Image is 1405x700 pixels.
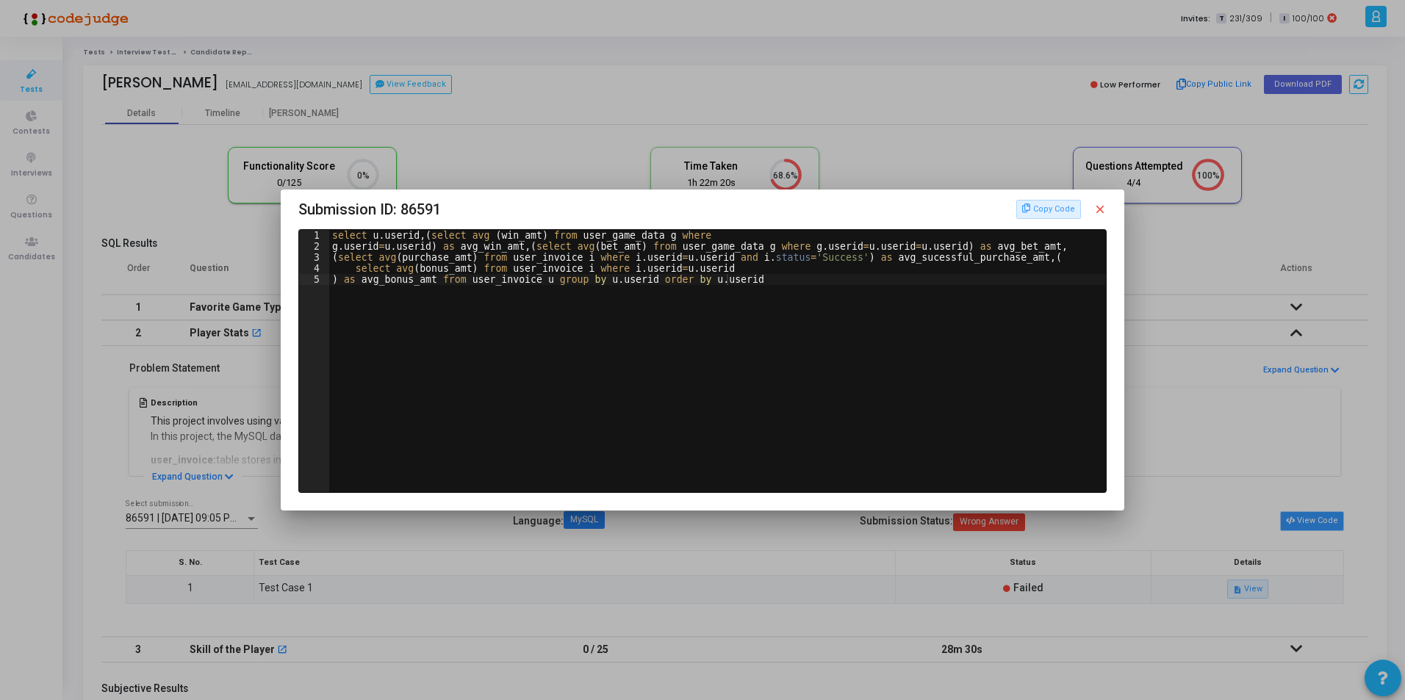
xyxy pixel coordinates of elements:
div: 3 [299,252,329,263]
span: Submission ID: 86591 [298,198,441,221]
div: 5 [299,274,329,285]
div: 1 [299,230,329,241]
div: 2 [299,241,329,252]
div: 4 [299,263,329,274]
mat-icon: close [1093,203,1107,216]
button: Copy Code [1016,200,1081,219]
